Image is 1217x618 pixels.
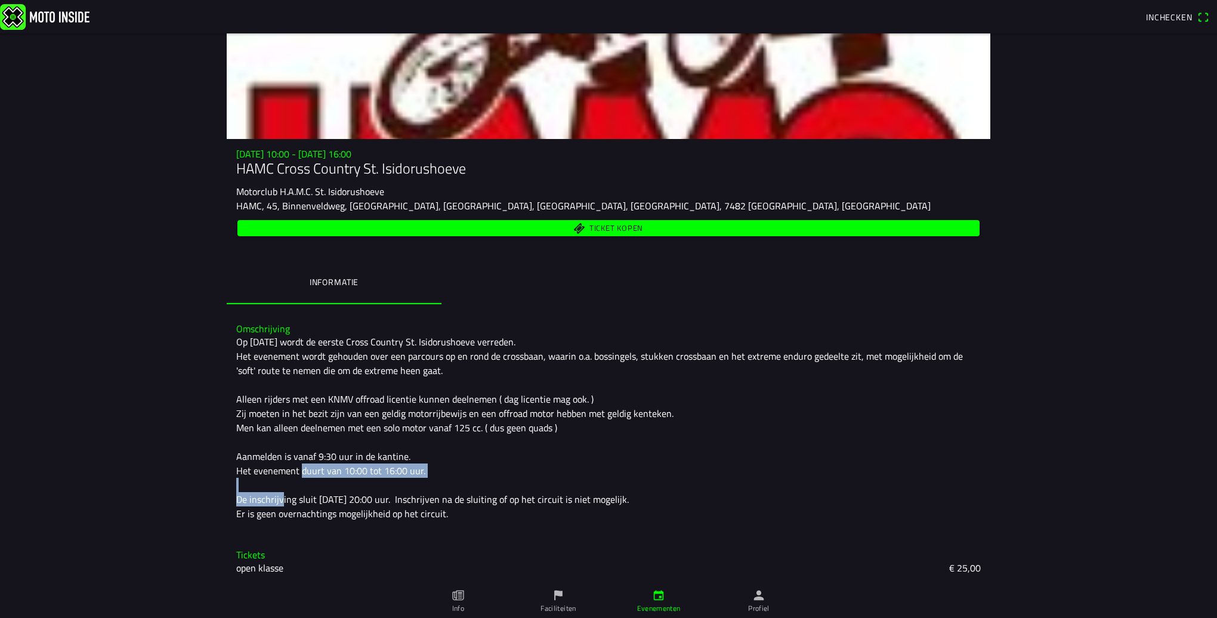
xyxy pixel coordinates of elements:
ion-text: Motorclub H.A.M.C. St. Isidorushoeve [236,184,384,199]
ion-text: € 25,00 [949,561,981,575]
ion-icon: flag [552,589,565,602]
div: Op [DATE] wordt de eerste Cross Country St. Isidorushoeve verreden. Het evenement wordt gehouden ... [236,335,981,521]
ion-icon: calendar [652,589,665,602]
a: Incheckenqr scanner [1140,7,1215,27]
h1: HAMC Cross Country St. Isidorushoeve [236,160,981,177]
ion-label: Profiel [748,603,770,614]
ion-label: Evenementen [637,603,681,614]
ion-icon: paper [452,589,465,602]
ion-text: open klasse [236,561,283,575]
h3: [DATE] 10:00 - [DATE] 16:00 [236,149,981,160]
ion-label: Faciliteiten [540,603,576,614]
span: Inchecken [1146,11,1193,23]
ion-label: Informatie [310,276,359,289]
h3: Tickets [236,549,981,561]
h3: Omschrijving [236,323,981,335]
ion-label: Info [452,603,464,614]
ion-text: HAMC, 45, Binnenveldweg, [GEOGRAPHIC_DATA], [GEOGRAPHIC_DATA], [GEOGRAPHIC_DATA], [GEOGRAPHIC_DAT... [236,199,931,213]
ion-icon: person [752,589,765,602]
span: Ticket kopen [589,224,643,232]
